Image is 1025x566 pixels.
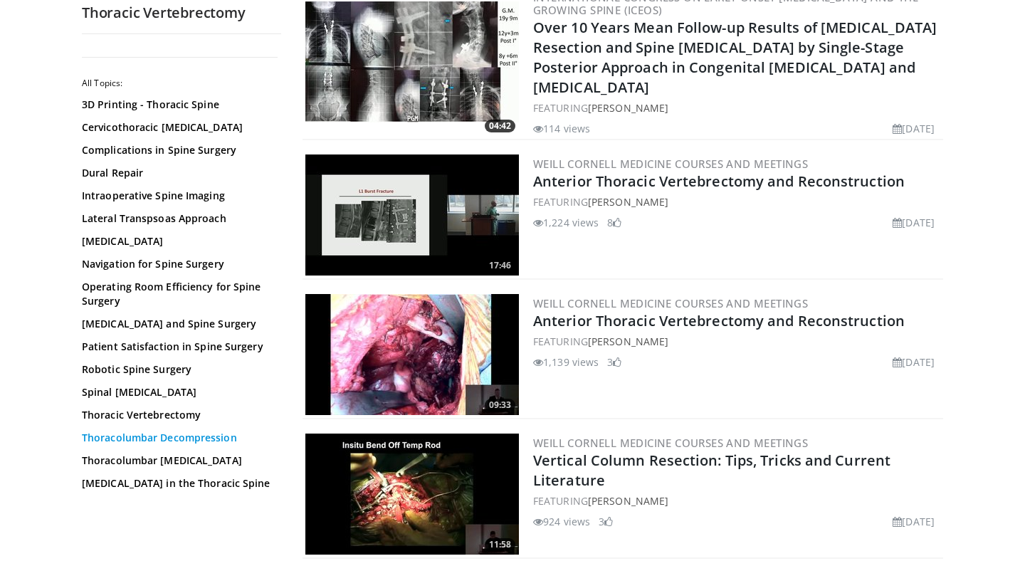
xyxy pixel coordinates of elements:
[533,436,808,450] a: Weill Cornell Medicine Courses and Meetings
[82,4,281,22] h2: Thoracic Vertebrectomy
[82,234,274,248] a: [MEDICAL_DATA]
[485,399,515,412] span: 09:33
[305,154,519,276] a: 17:46
[533,334,940,349] div: FEATURING
[305,294,519,415] img: b6f3b7f8-06a8-4de9-aa8a-05c50dcdb141.300x170_q85_crop-smart_upscale.jpg
[82,362,274,377] a: Robotic Spine Surgery
[82,454,274,468] a: Thoracolumbar [MEDICAL_DATA]
[533,157,808,171] a: Weill Cornell Medicine Courses and Meetings
[82,166,274,180] a: Dural Repair
[588,195,668,209] a: [PERSON_NAME]
[607,215,621,230] li: 8
[82,317,274,331] a: [MEDICAL_DATA] and Spine Surgery
[533,100,940,115] div: FEATURING
[82,143,274,157] a: Complications in Spine Surgery
[305,434,519,555] a: 11:58
[305,294,519,415] a: 09:33
[588,335,668,348] a: [PERSON_NAME]
[82,431,274,445] a: Thoracolumbar Decompression
[533,194,940,209] div: FEATURING
[82,120,274,135] a: Cervicothoracic [MEDICAL_DATA]
[82,280,274,308] a: Operating Room Efficiency for Spine Surgery
[893,514,935,529] li: [DATE]
[82,385,274,399] a: Spinal [MEDICAL_DATA]
[533,355,599,370] li: 1,139 views
[485,259,515,272] span: 17:46
[82,340,274,354] a: Patient Satisfaction in Spine Surgery
[82,476,274,491] a: [MEDICAL_DATA] in the Thoracic Spine
[533,514,590,529] li: 924 views
[533,296,808,310] a: Weill Cornell Medicine Courses and Meetings
[82,78,278,89] h2: All Topics:
[533,493,940,508] div: FEATURING
[305,434,519,555] img: 608df7b3-d2e1-4de4-b6b6-2de1ad3313ae.300x170_q85_crop-smart_upscale.jpg
[82,211,274,226] a: Lateral Transpsoas Approach
[485,120,515,132] span: 04:42
[588,494,668,508] a: [PERSON_NAME]
[82,408,274,422] a: Thoracic Vertebrectomy
[893,121,935,136] li: [DATE]
[82,98,274,112] a: 3D Printing - Thoracic Spine
[305,1,519,122] a: 04:42
[82,189,274,203] a: Intraoperative Spine Imaging
[533,215,599,230] li: 1,224 views
[893,215,935,230] li: [DATE]
[533,172,905,191] a: Anterior Thoracic Vertebrectomy and Reconstruction
[588,101,668,115] a: [PERSON_NAME]
[305,154,519,276] img: dfccaa40-6bca-435b-8a0c-db369638abbc.300x170_q85_crop-smart_upscale.jpg
[305,1,519,122] img: 4bd48665-6aa6-482a-9e19-da59a5f0104a.300x170_q85_crop-smart_upscale.jpg
[533,311,905,330] a: Anterior Thoracic Vertebrectomy and Reconstruction
[82,257,274,271] a: Navigation for Spine Surgery
[533,451,890,490] a: Vertical Column Resection: Tips, Tricks and Current Literature
[533,18,937,97] a: Over 10 Years Mean Follow-up Results of [MEDICAL_DATA] Resection and Spine [MEDICAL_DATA] by Sing...
[607,355,621,370] li: 3
[893,355,935,370] li: [DATE]
[485,538,515,551] span: 11:58
[599,514,613,529] li: 3
[533,121,590,136] li: 114 views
